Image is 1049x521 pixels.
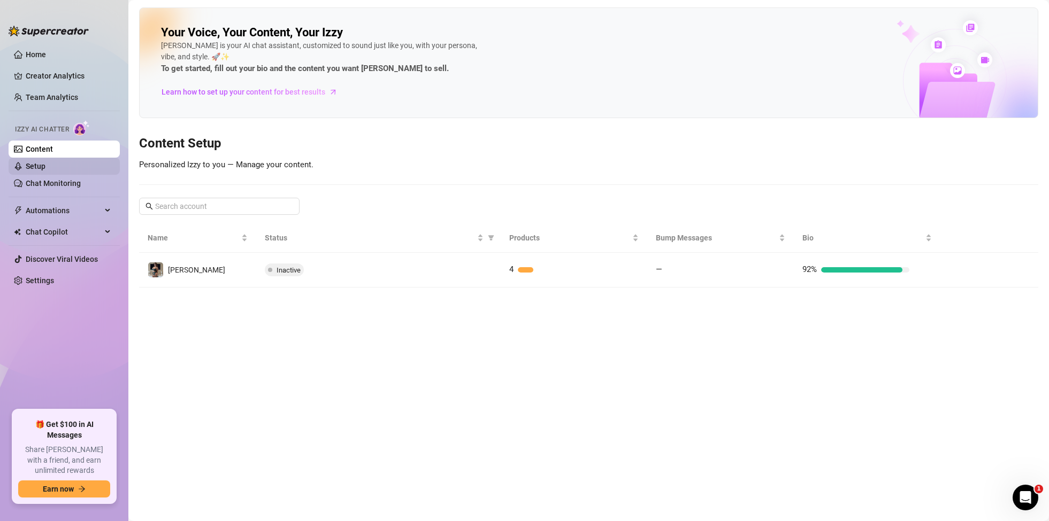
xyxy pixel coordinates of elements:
a: Settings [26,276,54,285]
h2: Your Voice, Your Content, Your Izzy [161,25,343,40]
span: Automations [26,202,102,219]
iframe: Intercom live chat [1013,485,1038,510]
span: 🎁 Get $100 in AI Messages [18,419,110,440]
span: Share [PERSON_NAME] with a friend, and earn unlimited rewards [18,445,110,476]
a: Home [26,50,46,59]
span: Personalized Izzy to you — Manage your content. [139,160,313,169]
span: 92% [802,265,817,274]
span: 1 [1035,485,1043,493]
span: Chat Copilot [26,223,102,240]
span: Inactive [277,266,301,274]
span: Name [148,232,239,244]
span: 4 [509,265,514,274]
a: Creator Analytics [26,67,111,84]
span: [PERSON_NAME] [168,266,225,274]
span: — [656,265,662,274]
a: Content [26,145,53,153]
a: Chat Monitoring [26,179,81,188]
img: AI Chatter [73,120,90,136]
th: Status [256,223,501,253]
div: [PERSON_NAME] is your AI chat assistant, customized to sound just like you, with your persona, vi... [161,40,482,75]
a: Discover Viral Videos [26,255,98,263]
span: Learn how to set up your content for best results [162,86,325,98]
th: Bump Messages [647,223,794,253]
span: search [146,203,153,210]
th: Products [501,223,647,253]
th: Bio [794,223,940,253]
img: logo-BBDzfeDw.svg [9,26,89,36]
span: filter [486,230,496,246]
img: ai-chatter-content-library-cLFOSyPT.png [872,9,1038,118]
img: Chat Copilot [14,228,21,236]
a: Setup [26,162,45,170]
span: arrow-right [328,87,339,97]
button: Earn nowarrow-right [18,480,110,497]
span: arrow-right [78,485,86,493]
span: Products [509,232,630,244]
span: filter [488,235,494,241]
th: Name [139,223,256,253]
a: Learn how to set up your content for best results [161,83,346,100]
span: Bump Messages [656,232,777,244]
h3: Content Setup [139,135,1038,152]
strong: To get started, fill out your bio and the content you want [PERSON_NAME] to sell. [161,64,449,73]
span: Bio [802,232,923,244]
input: Search account [155,200,285,212]
span: Earn now [43,485,74,493]
a: Team Analytics [26,93,78,102]
span: thunderbolt [14,206,22,215]
span: Izzy AI Chatter [15,125,69,135]
img: Billie [148,262,163,277]
span: Status [265,232,475,244]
